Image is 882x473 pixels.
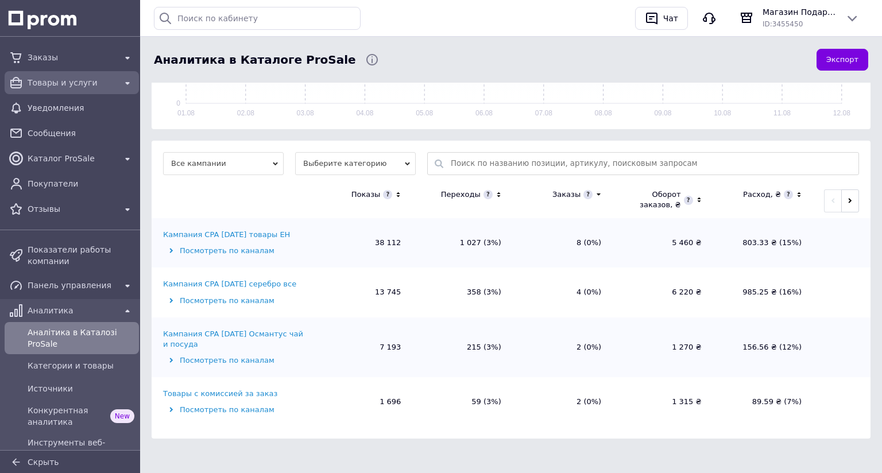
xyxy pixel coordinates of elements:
input: Поиск по кабинету [154,7,361,30]
text: 02.08 [237,109,254,117]
span: Аналітика в Каталозі ProSale [28,327,134,350]
div: Посмотреть по каналам [163,405,310,415]
text: 10.08 [714,109,731,117]
td: 38 112 [312,218,412,267]
span: Показатели работы компании [28,244,134,267]
div: Кампания CPA [DATE] серебро все [163,279,296,289]
td: 8 (0%) [513,218,613,267]
button: Чат [635,7,688,30]
text: 12.08 [833,109,850,117]
span: Магазин Подарки в коробке [763,6,836,18]
td: 59 (3%) [412,377,512,427]
td: 13 745 [312,267,412,317]
td: 803.33 ₴ (15%) [713,218,813,267]
span: Инструменты веб-аналитики [28,437,134,460]
div: Переходы [441,189,481,200]
td: 1 315 ₴ [613,377,713,427]
button: Экспорт [817,49,868,71]
text: 11.08 [773,109,791,117]
div: Посмотреть по каналам [163,246,310,256]
span: Панель управления [28,280,116,291]
span: Выберите категорию [295,152,416,175]
div: Посмотреть по каналам [163,355,310,366]
span: Аналитика [28,305,116,316]
div: Посмотреть по каналам [163,296,310,306]
td: 6 220 ₴ [613,267,713,317]
span: Источники [28,383,134,394]
span: Категории и товары [28,360,134,371]
td: 985.25 ₴ (16%) [713,267,813,317]
div: Товары с комиссией за заказ [163,389,277,399]
text: 03.08 [297,109,314,117]
div: Кампания CPA [DATE] товары ЕН [163,230,290,240]
td: 1 696 [312,377,412,427]
span: Товары и услуги [28,77,116,88]
div: Кампания CPA [DATE] Османтус чай и посуда [163,329,310,350]
td: 2 (0%) [513,317,613,378]
td: 2 (0%) [513,377,613,427]
text: 0 [176,99,180,107]
td: 4 (0%) [513,267,613,317]
span: Скрыть [28,458,59,467]
td: 1 027 (3%) [412,218,512,267]
span: Уведомления [28,102,134,114]
div: Заказы [552,189,581,200]
td: 1 270 ₴ [613,317,713,378]
span: Конкурентная аналитика [28,405,106,428]
td: 5 460 ₴ [613,218,713,267]
td: 358 (3%) [412,267,512,317]
input: Поиск по названию позиции, артикулу, поисковым запросам [451,153,853,175]
span: Каталог ProSale [28,153,116,164]
div: Оборот заказов, ₴ [624,189,680,210]
text: 01.08 [177,109,195,117]
div: Расход, ₴ [743,189,781,200]
div: Показы [351,189,381,200]
td: 7 193 [312,317,412,378]
span: New [110,409,134,423]
text: 07.08 [535,109,552,117]
td: 156.56 ₴ (12%) [713,317,813,378]
span: Покупатели [28,178,134,189]
td: 89.59 ₴ (7%) [713,377,813,427]
span: ID: 3455450 [763,20,803,28]
text: 09.08 [654,109,671,117]
text: 04.08 [356,109,373,117]
text: 06.08 [475,109,493,117]
td: 215 (3%) [412,317,512,378]
span: Заказы [28,52,116,63]
text: 08.08 [595,109,612,117]
span: Аналитика в Каталоге ProSale [154,52,356,68]
span: Отзывы [28,203,116,215]
text: 05.08 [416,109,433,117]
span: Все кампании [163,152,284,175]
div: Чат [661,10,680,27]
span: Сообщения [28,127,134,139]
